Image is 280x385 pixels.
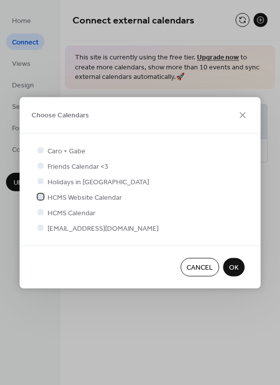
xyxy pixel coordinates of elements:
span: HCMS Website Calendar [47,193,122,203]
span: Friends Calendar <3 [47,162,108,172]
button: Cancel [180,258,219,276]
button: OK [223,258,244,276]
span: OK [229,263,238,273]
span: Caro + Gabe [47,146,85,157]
span: Cancel [186,263,213,273]
span: Choose Calendars [31,110,89,121]
span: Holidays in [GEOGRAPHIC_DATA] [47,177,149,188]
span: [EMAIL_ADDRESS][DOMAIN_NAME] [47,224,158,234]
span: HCMS Calendar [47,208,95,219]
